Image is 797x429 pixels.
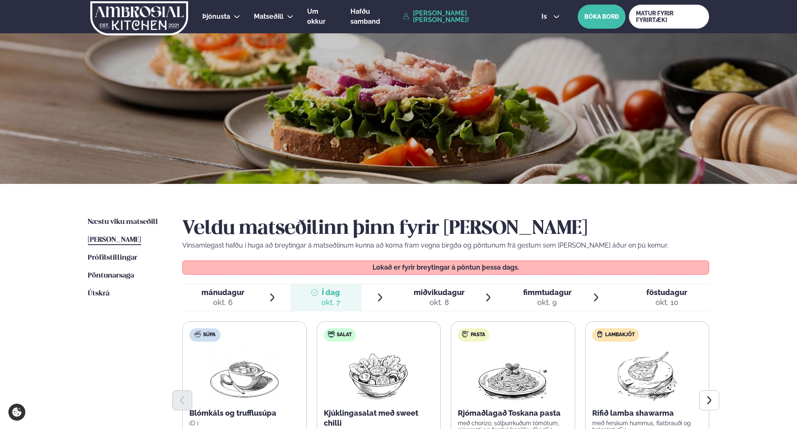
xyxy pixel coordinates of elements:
[202,12,230,22] a: Þjónusta
[328,331,335,337] img: salad.svg
[88,217,158,227] a: Næstu viku matseðill
[307,7,337,27] a: Um okkur
[172,390,192,410] button: Previous slide
[605,332,635,338] span: Lambakjöt
[523,288,571,297] span: fimmtudagur
[646,288,687,297] span: föstudagur
[342,348,415,402] img: Salad.png
[629,5,709,29] a: MATUR FYRIR FYRIRTÆKI
[324,408,434,428] p: Kjúklingasalat með sweet chilli
[321,298,340,307] div: okt. 7
[88,290,109,297] span: Útskrá
[610,348,684,402] img: Lamb-Meat.png
[596,331,603,337] img: Lamb.svg
[182,241,709,250] p: Vinsamlegast hafðu í huga að breytingar á matseðlinum kunna að koma fram vegna birgða og pöntunum...
[476,348,549,402] img: Spagetti.png
[350,7,380,25] span: Hafðu samband
[191,264,701,271] p: Lokað er fyrir breytingar á pöntun þessa dags.
[88,235,141,245] a: [PERSON_NAME]
[88,289,109,299] a: Útskrá
[182,217,709,241] h2: Veldu matseðilinn þinn fyrir [PERSON_NAME]
[201,288,244,297] span: mánudagur
[321,288,340,298] span: Í dag
[646,298,687,307] div: okt. 10
[89,1,189,35] img: logo
[202,12,230,20] span: Þjónusta
[414,298,464,307] div: okt. 8
[307,7,325,25] span: Um okkur
[403,10,522,23] a: [PERSON_NAME] [PERSON_NAME]!
[201,298,244,307] div: okt. 6
[88,254,137,261] span: Prófílstillingar
[189,408,300,418] p: Blómkáls og trufflusúpa
[88,271,134,281] a: Pöntunarsaga
[88,272,134,279] span: Pöntunarsaga
[189,420,300,427] p: (D )
[523,298,571,307] div: okt. 9
[414,288,464,297] span: miðvikudagur
[458,408,568,418] p: Rjómaðlagað Toskana pasta
[8,404,25,421] a: Cookie settings
[88,236,141,243] span: [PERSON_NAME]
[254,12,283,20] span: Matseðill
[208,348,281,402] img: Soup.png
[337,332,352,338] span: Salat
[203,332,216,338] span: Súpa
[88,218,158,226] span: Næstu viku matseðill
[592,408,703,418] p: Rifið lamba shawarma
[471,332,485,338] span: Pasta
[88,253,137,263] a: Prófílstillingar
[578,5,626,29] button: BÓKA BORÐ
[254,12,283,22] a: Matseðill
[350,7,399,27] a: Hafðu samband
[541,13,549,20] span: is
[194,331,201,337] img: soup.svg
[535,13,566,20] button: is
[462,331,469,337] img: pasta.svg
[699,390,719,410] button: Next slide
